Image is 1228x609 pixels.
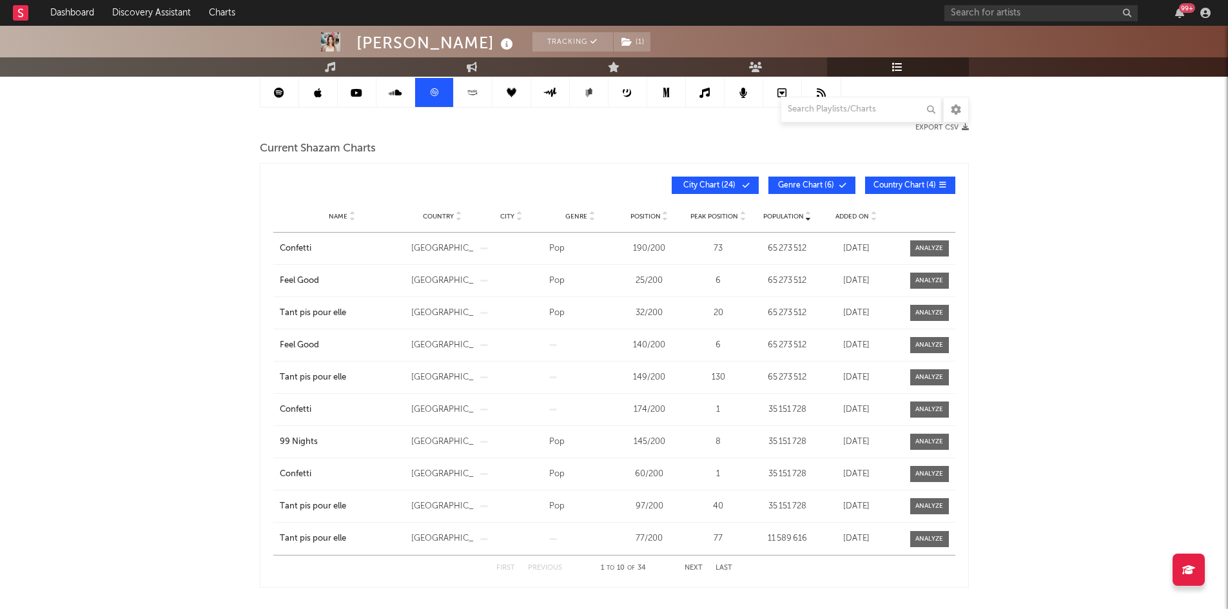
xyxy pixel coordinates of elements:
button: Last [716,565,732,572]
div: [GEOGRAPHIC_DATA] [411,242,474,255]
div: Pop [549,436,612,449]
div: [DATE] [825,436,888,449]
a: 99 Nights [280,436,405,449]
div: 8 [687,436,750,449]
div: 25 / 200 [618,275,681,287]
div: [GEOGRAPHIC_DATA] [411,403,474,416]
div: [DATE] [825,242,888,255]
span: Country [423,213,454,220]
div: [DATE] [825,275,888,287]
div: 35 151 728 [756,403,819,416]
div: [GEOGRAPHIC_DATA] [411,339,474,352]
span: City Chart ( 24 ) [680,182,739,189]
div: [DATE] [825,307,888,320]
input: Search Playlists/Charts [781,97,942,122]
div: [GEOGRAPHIC_DATA] [411,307,474,320]
a: Tant pis pour elle [280,532,405,545]
span: Population [763,213,804,220]
div: 140 / 200 [618,339,681,352]
div: 65 273 512 [756,307,819,320]
a: Confetti [280,242,405,255]
div: 40 [687,500,750,513]
div: 35 151 728 [756,468,819,481]
button: Country Chart(4) [865,177,955,194]
div: 149 / 200 [618,371,681,384]
div: 174 / 200 [618,403,681,416]
div: 65 273 512 [756,275,819,287]
div: [GEOGRAPHIC_DATA] [411,500,474,513]
div: 6 [687,339,750,352]
a: Tant pis pour elle [280,307,405,320]
a: Feel Good [280,275,405,287]
div: 65 273 512 [756,242,819,255]
button: Genre Chart(6) [768,177,855,194]
div: Tant pis pour elle [280,500,405,513]
div: [GEOGRAPHIC_DATA] [411,532,474,545]
div: 73 [687,242,750,255]
a: Confetti [280,403,405,416]
div: 190 / 200 [618,242,681,255]
div: Pop [549,307,612,320]
div: 97 / 200 [618,500,681,513]
div: 6 [687,275,750,287]
div: 65 273 512 [756,339,819,352]
span: Name [329,213,347,220]
div: [GEOGRAPHIC_DATA] [411,275,474,287]
div: 77 [687,532,750,545]
button: Export CSV [915,124,969,131]
span: Added On [835,213,869,220]
div: [DATE] [825,371,888,384]
div: 60 / 200 [618,468,681,481]
div: [GEOGRAPHIC_DATA] [411,436,474,449]
div: [DATE] [825,500,888,513]
div: 1 [687,403,750,416]
div: 145 / 200 [618,436,681,449]
div: [GEOGRAPHIC_DATA] [411,468,474,481]
div: 11 589 616 [756,532,819,545]
div: Pop [549,275,612,287]
div: 77 / 200 [618,532,681,545]
div: 35 151 728 [756,500,819,513]
button: 99+ [1175,8,1184,18]
span: Position [630,213,661,220]
div: 130 [687,371,750,384]
button: Previous [528,565,562,572]
div: 32 / 200 [618,307,681,320]
a: Confetti [280,468,405,481]
div: 20 [687,307,750,320]
span: of [627,565,635,571]
span: Peak Position [690,213,738,220]
input: Search for artists [944,5,1138,21]
span: Country Chart ( 4 ) [873,182,936,189]
div: [DATE] [825,468,888,481]
div: [DATE] [825,339,888,352]
span: Genre [565,213,587,220]
span: City [500,213,514,220]
div: Pop [549,242,612,255]
span: Current Shazam Charts [260,141,376,157]
button: Next [685,565,703,572]
span: Genre Chart ( 6 ) [777,182,836,189]
div: [GEOGRAPHIC_DATA] [411,371,474,384]
div: 1 [687,468,750,481]
a: Tant pis pour elle [280,371,405,384]
div: [DATE] [825,532,888,545]
span: to [607,565,614,571]
div: [PERSON_NAME] [356,32,516,53]
button: First [496,565,515,572]
button: City Chart(24) [672,177,759,194]
button: (1) [614,32,650,52]
div: Pop [549,500,612,513]
div: 1 10 34 [588,561,659,576]
div: 65 273 512 [756,371,819,384]
div: 99 + [1179,3,1195,13]
div: [DATE] [825,403,888,416]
